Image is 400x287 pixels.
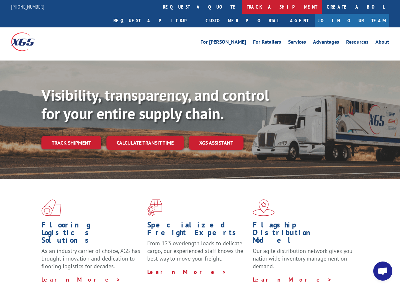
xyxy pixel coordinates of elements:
a: Advantages [313,39,339,47]
img: xgs-icon-focused-on-flooring-red [147,199,162,216]
a: Learn More > [41,276,121,283]
a: Join Our Team [315,14,389,27]
a: Request a pickup [109,14,201,27]
span: Our agile distribution network gives you nationwide inventory management on demand. [253,247,353,270]
a: XGS ASSISTANT [189,136,244,150]
a: For Retailers [253,39,281,47]
h1: Specialized Freight Experts [147,221,248,240]
b: Visibility, transparency, and control for your entire supply chain. [41,85,269,123]
a: Calculate transit time [106,136,184,150]
a: Resources [346,39,368,47]
a: Track shipment [41,136,101,149]
a: Learn More > [253,276,332,283]
a: For [PERSON_NAME] [200,39,246,47]
a: Services [288,39,306,47]
a: Customer Portal [201,14,284,27]
span: As an industry carrier of choice, XGS has brought innovation and dedication to flooring logistics... [41,247,140,270]
img: xgs-icon-total-supply-chain-intelligence-red [41,199,61,216]
h1: Flagship Distribution Model [253,221,354,247]
a: Open chat [373,262,392,281]
a: [PHONE_NUMBER] [11,4,44,10]
a: Agent [284,14,315,27]
h1: Flooring Logistics Solutions [41,221,142,247]
a: About [375,39,389,47]
img: xgs-icon-flagship-distribution-model-red [253,199,275,216]
a: Learn More > [147,268,227,276]
p: From 123 overlength loads to delicate cargo, our experienced staff knows the best way to move you... [147,240,248,268]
